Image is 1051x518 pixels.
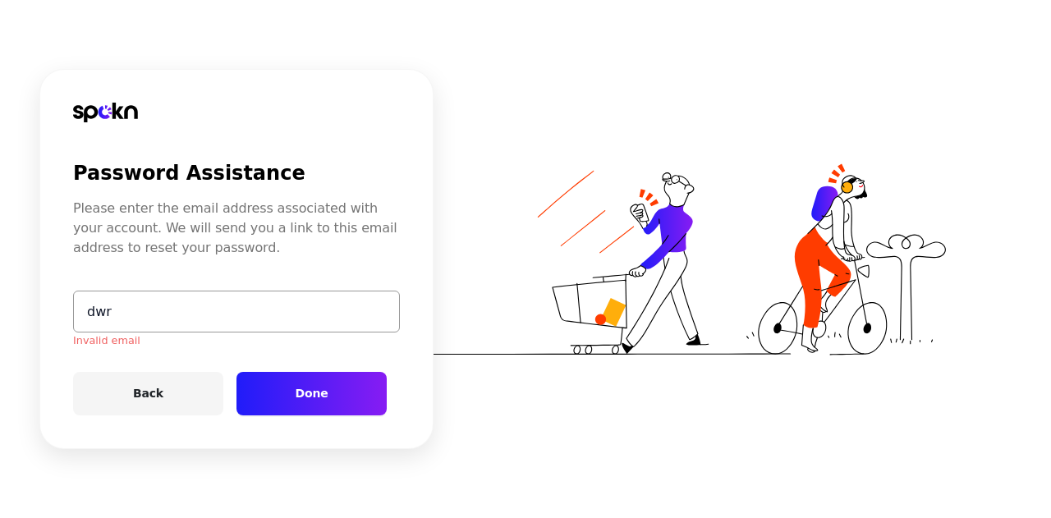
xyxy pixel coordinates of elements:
button: Back [73,372,223,415]
button: Done [236,372,387,415]
h2: Password Assistance [73,162,305,186]
p: Please enter the email address associated with your account. We will send you a link to this emai... [73,199,400,258]
div: Invalid email [73,332,400,348]
input: Enter work email [73,291,400,332]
